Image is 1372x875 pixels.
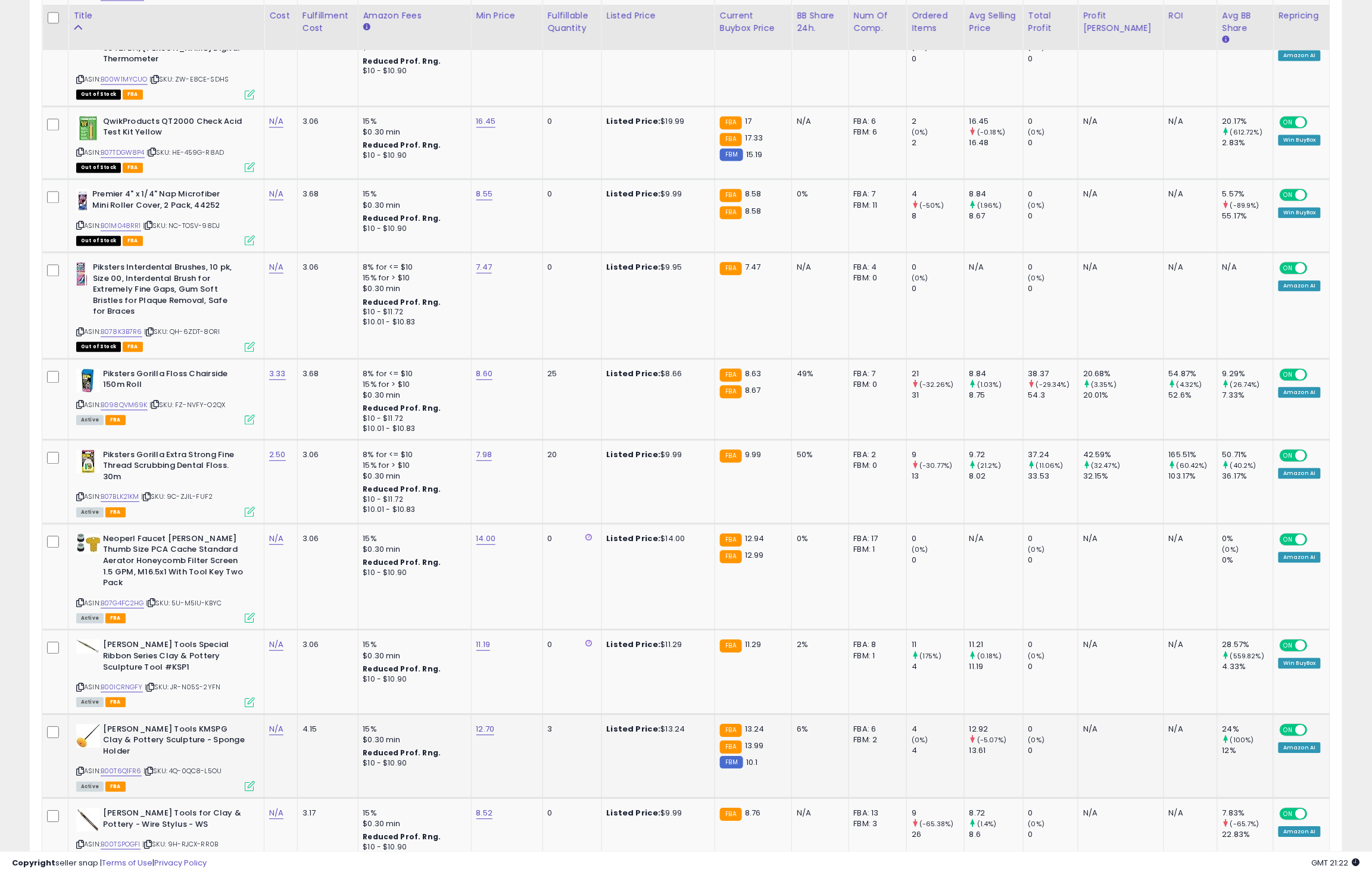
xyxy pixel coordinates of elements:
small: (0%) [1028,201,1045,210]
span: 17.33 [745,132,763,143]
div: 8% for <= $10 [363,262,462,273]
div: 8.75 [969,390,1023,401]
div: ASIN: [76,116,255,171]
small: (-89.9%) [1230,201,1259,210]
a: B01M048RR1 [101,221,141,231]
img: 51UAa-k35oL._SL40_.jpg [76,116,100,140]
span: | SKU: 9C-ZJIL-FUF2 [141,492,213,501]
small: (32.47%) [1091,461,1120,470]
a: B07TDGW8P4 [101,148,145,158]
div: 52.6% [1169,390,1217,401]
div: 0 [1028,137,1078,148]
span: All listings that are currently out of stock and unavailable for purchase on Amazon [76,236,121,246]
div: BB Share 24h. [797,9,843,34]
small: (0%) [912,127,928,137]
b: Listed Price: [607,261,661,273]
div: 54.87% [1169,368,1217,379]
div: Listed Price [607,9,710,21]
span: | SKU: HE-459G-R8AD [146,148,224,157]
div: 20 [548,449,593,460]
div: Fulfillable Quantity [548,9,597,34]
small: FBA [720,368,742,382]
div: 8.67 [969,211,1023,221]
div: 49% [797,368,839,379]
div: $10 - $11.72 [363,414,462,424]
span: | SKU: FZ-NVFY-O2QX [149,400,225,410]
div: N/A [1223,262,1265,273]
div: 0 [912,54,964,64]
div: ASIN: [76,368,255,424]
span: ON [1281,117,1296,127]
div: 0 [548,533,593,544]
div: 0 [1028,116,1078,127]
div: $19.99 [607,116,706,127]
div: 0 [1028,189,1078,199]
div: 0 [912,533,964,544]
b: Reduced Prof. Rng. [363,297,441,307]
div: N/A [969,262,1014,273]
b: Piksters Gorilla Extra Strong Fine Thread Scrubbing Dental Floss. 30m [103,449,248,486]
b: [PERSON_NAME] Tools Special Ribbon Series Clay & Pottery Sculpture Tool #KSP1 [103,639,248,676]
small: FBA [720,385,742,398]
span: FBA [105,613,126,623]
div: 31 [912,390,964,401]
div: $0.30 min [363,283,462,294]
div: 103.17% [1169,471,1217,482]
span: 11.29 [745,639,762,650]
div: $0.30 min [363,200,462,211]
div: N/A [1169,262,1208,273]
div: $10 - $10.90 [363,568,462,578]
div: Amazon AI [1279,280,1320,291]
a: B07BLK21KM [101,492,139,502]
div: Num of Comp. [854,9,902,34]
small: (-32.26%) [919,380,953,389]
div: 33.53 [1028,471,1078,482]
span: | SKU: ZW-E8CE-SDHS [149,74,229,84]
span: FBA [105,415,126,425]
small: Amazon Fees. [363,21,370,32]
a: 14.00 [476,533,496,545]
span: OFF [1306,263,1325,273]
div: 8.02 [969,471,1023,482]
div: 3.06 [303,116,349,127]
div: $8.66 [607,368,706,379]
span: FBA [105,507,126,517]
div: $0.30 min [363,390,462,401]
div: $0.30 min [363,127,462,137]
span: OFF [1306,534,1325,544]
div: 25 [548,368,593,379]
span: OFF [1306,450,1325,460]
div: 9.72 [969,449,1023,460]
div: N/A [1083,533,1155,544]
div: $10 - $10.90 [363,151,462,161]
b: Reduced Prof. Rng. [363,140,441,150]
small: (3.35%) [1091,380,1117,389]
span: All listings currently available for purchase on Amazon [76,507,104,517]
div: FBM: 11 [854,200,897,211]
img: 41Jbt1Dsq5L._SL40_.jpg [76,262,90,286]
a: 2.50 [269,449,286,461]
div: Amazon AI [1279,552,1320,562]
div: ASIN: [76,262,255,350]
small: FBA [720,533,742,546]
b: Reduced Prof. Rng. [363,56,441,66]
span: ON [1281,190,1296,200]
div: 37.24 [1028,449,1078,460]
div: 0 [1028,555,1078,565]
div: 8 [912,211,964,221]
div: 0% [797,189,839,199]
b: Listed Price: [607,533,661,544]
div: Amazon AI [1279,50,1320,61]
span: 8.67 [745,385,761,396]
a: 16.45 [476,115,496,127]
div: Cost [269,9,292,21]
div: N/A [1169,189,1208,199]
div: Total Profit [1028,9,1073,34]
div: 0 [548,189,593,199]
b: Listed Price: [607,368,661,379]
div: 9 [912,449,964,460]
div: N/A [1083,189,1155,199]
small: FBA [720,550,742,563]
a: N/A [269,188,283,200]
div: 8.84 [969,368,1023,379]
